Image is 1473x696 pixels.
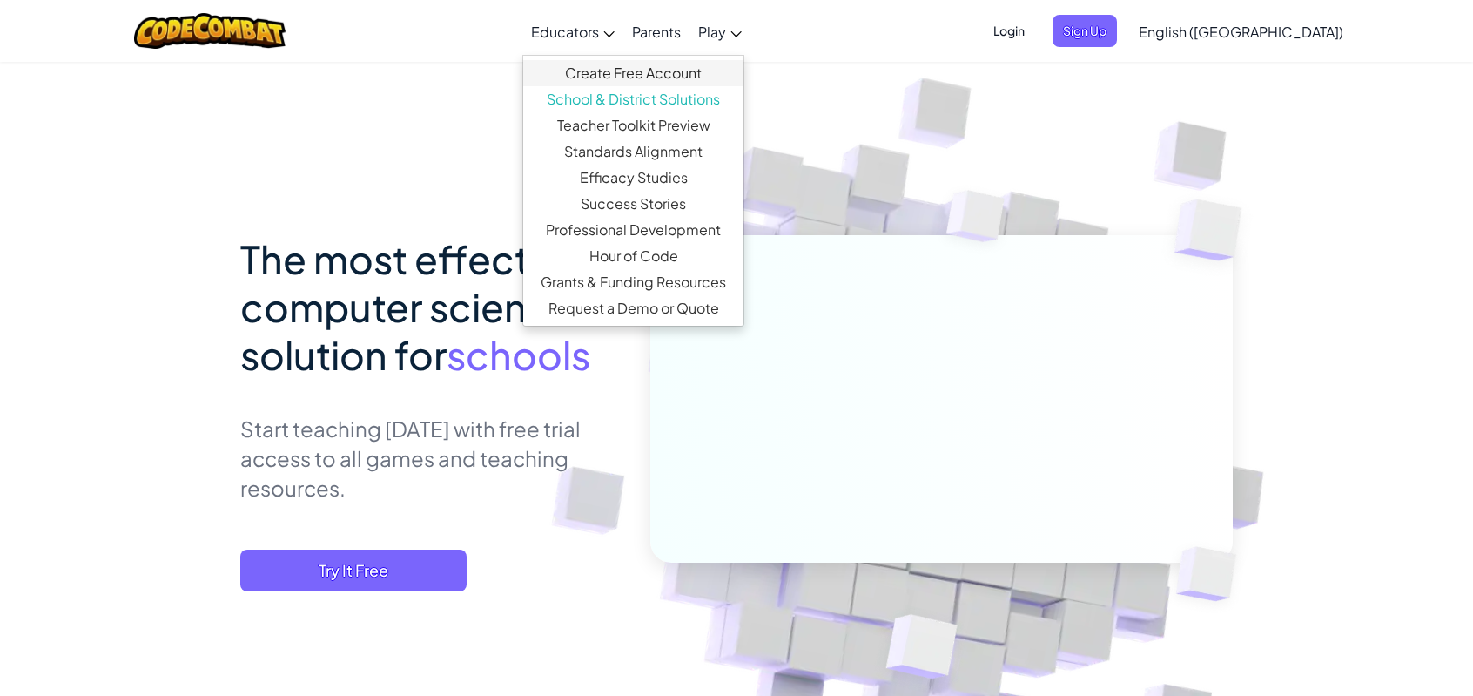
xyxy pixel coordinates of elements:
a: School & District Solutions [523,86,743,112]
button: Login [983,15,1035,47]
a: Create Free Account [523,60,743,86]
button: Sign Up [1053,15,1117,47]
a: Standards Alignment [523,139,743,165]
a: Professional Development [523,217,743,243]
a: Educators [522,8,623,55]
p: Start teaching [DATE] with free trial access to all games and teaching resources. [240,414,624,503]
a: English ([GEOGRAPHIC_DATA]) [1130,8,1352,55]
a: Teacher Toolkit Preview [523,112,743,139]
span: The most effective computer science solution for [240,234,582,379]
a: Success Stories [523,191,743,217]
img: Overlap cubes [914,156,1039,286]
a: Parents [623,8,689,55]
a: Play [689,8,750,55]
span: Educators [531,23,599,41]
img: Overlap cubes [1147,510,1278,638]
span: Play [698,23,726,41]
span: schools [447,330,590,379]
a: Request a Demo or Quote [523,295,743,321]
button: Try It Free [240,550,467,591]
span: English ([GEOGRAPHIC_DATA]) [1139,23,1343,41]
img: CodeCombat logo [134,13,286,49]
a: Grants & Funding Resources [523,269,743,295]
a: Efficacy Studies [523,165,743,191]
a: Hour of Code [523,243,743,269]
img: Overlap cubes [1140,157,1290,304]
